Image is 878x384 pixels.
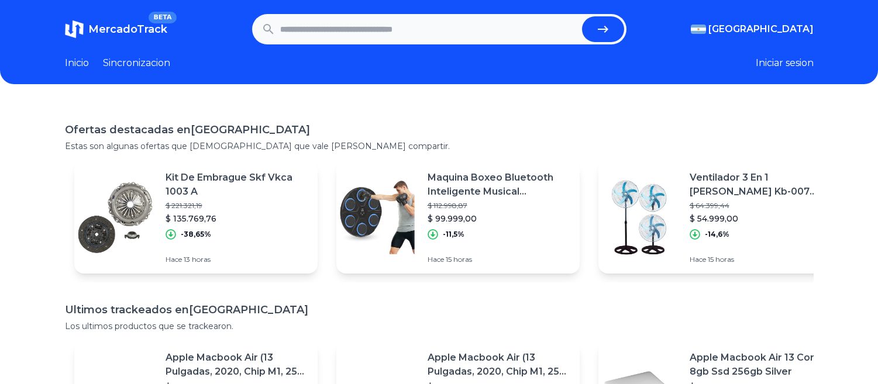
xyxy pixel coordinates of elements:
[88,23,167,36] span: MercadoTrack
[166,351,308,379] p: Apple Macbook Air (13 Pulgadas, 2020, Chip M1, 256 Gb De Ssd, 8 Gb De Ram) - Plata
[690,255,832,264] p: Hace 15 horas
[65,20,84,39] img: MercadoTrack
[756,56,814,70] button: Iniciar sesion
[166,171,308,199] p: Kit De Embrague Skf Vkca 1003 A
[166,201,308,210] p: $ 221.321,19
[74,177,156,258] img: Featured image
[598,177,680,258] img: Featured image
[598,161,842,274] a: Featured imageVentilador 3 En 1 [PERSON_NAME] Kb-007 Turbo Con 5 Palas De Aluminio Color Plata Es...
[428,201,570,210] p: $ 112.998,87
[443,230,464,239] p: -11,5%
[691,25,706,34] img: Argentina
[181,230,211,239] p: -38,65%
[336,161,580,274] a: Featured imageMaquina Boxeo Bluetooth Inteligente Musical Entrenamiento$ 112.998,87$ 99.999,00-11...
[428,171,570,199] p: Maquina Boxeo Bluetooth Inteligente Musical Entrenamiento
[428,351,570,379] p: Apple Macbook Air (13 Pulgadas, 2020, Chip M1, 256 Gb De Ssd, 8 Gb De Ram) - Plata
[166,213,308,224] p: $ 135.769,76
[166,255,308,264] p: Hace 13 horas
[65,320,814,332] p: Los ultimos productos que se trackearon.
[65,122,814,138] h1: Ofertas destacadas en [GEOGRAPHIC_DATA]
[336,177,418,258] img: Featured image
[690,213,832,224] p: $ 54.999,00
[691,22,814,36] button: [GEOGRAPHIC_DATA]
[149,12,176,23] span: BETA
[690,201,832,210] p: $ 64.399,44
[65,302,814,318] h1: Ultimos trackeados en [GEOGRAPHIC_DATA]
[65,20,167,39] a: MercadoTrackBETA
[705,230,729,239] p: -14,6%
[65,140,814,152] p: Estas son algunas ofertas que [DEMOGRAPHIC_DATA] que vale [PERSON_NAME] compartir.
[708,22,814,36] span: [GEOGRAPHIC_DATA]
[65,56,89,70] a: Inicio
[690,171,832,199] p: Ventilador 3 En 1 [PERSON_NAME] Kb-007 Turbo Con 5 Palas De Aluminio Color Plata Estructura Color...
[74,161,318,274] a: Featured imageKit De Embrague Skf Vkca 1003 A$ 221.321,19$ 135.769,76-38,65%Hace 13 horas
[428,213,570,224] p: $ 99.999,00
[690,351,832,379] p: Apple Macbook Air 13 Core I5 8gb Ssd 256gb Silver
[103,56,170,70] a: Sincronizacion
[428,255,570,264] p: Hace 15 horas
